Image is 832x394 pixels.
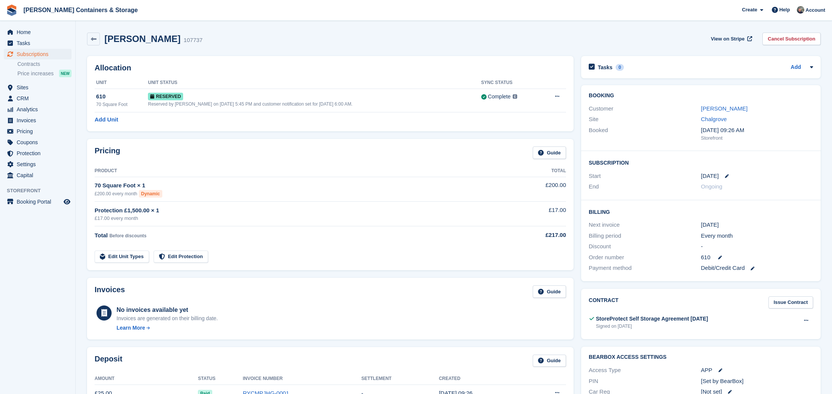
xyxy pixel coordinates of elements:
a: menu [4,170,72,181]
span: Invoices [17,115,62,126]
a: Add Unit [95,115,118,124]
span: Price increases [17,70,54,77]
div: PIN [589,377,701,386]
div: £200.00 every month [95,190,494,198]
a: Contracts [17,61,72,68]
a: menu [4,137,72,148]
div: APP [701,366,813,375]
div: Learn More [117,324,145,332]
span: Create [742,6,757,14]
h2: Deposit [95,355,122,367]
h2: Subscription [589,159,813,166]
div: 70 Square Foot × 1 [95,181,494,190]
div: £217.00 [494,231,566,240]
a: Guide [533,285,566,298]
a: Issue Contract [768,296,813,309]
h2: Tasks [598,64,613,71]
span: Tasks [17,38,62,48]
a: menu [4,104,72,115]
div: Discount [589,242,701,251]
div: Every month [701,232,813,240]
th: Unit Status [148,77,481,89]
th: Total [494,165,566,177]
span: Analytics [17,104,62,115]
img: stora-icon-8386f47178a22dfd0bd8f6a31ec36ba5ce8667c1dd55bd0f319d3a0aa187defe.svg [6,5,17,16]
h2: Booking [589,93,813,99]
div: NEW [59,70,72,77]
div: Invoices are generated on their billing date. [117,315,218,322]
div: Customer [589,104,701,113]
span: Before discounts [109,233,146,238]
span: CRM [17,93,62,104]
a: menu [4,38,72,48]
div: No invoices available yet [117,305,218,315]
span: Capital [17,170,62,181]
h2: Invoices [95,285,125,298]
a: menu [4,196,72,207]
div: End [589,182,701,191]
span: Subscriptions [17,49,62,59]
img: icon-info-grey-7440780725fd019a000dd9b08b2336e03edf1995a4989e88bcd33f0948082b44.svg [513,94,517,99]
a: [PERSON_NAME] Containers & Storage [20,4,141,16]
h2: Contract [589,296,619,309]
a: Cancel Subscription [762,33,821,45]
div: Payment method [589,264,701,273]
th: Created [439,373,525,385]
a: menu [4,27,72,37]
h2: [PERSON_NAME] [104,34,180,44]
div: Protection £1,500.00 × 1 [95,206,494,215]
div: [DATE] 09:26 AM [701,126,813,135]
div: 0 [616,64,624,71]
div: Reserved by [PERSON_NAME] on [DATE] 5:45 PM and customer notification set for [DATE] 6:00 AM. [148,101,481,107]
span: Sites [17,82,62,93]
div: [Set by BearBox] [701,377,813,386]
div: Site [589,115,701,124]
span: Booking Portal [17,196,62,207]
div: Start [589,172,701,181]
span: Settings [17,159,62,170]
div: £17.00 every month [95,215,494,222]
h2: Pricing [95,146,120,159]
a: menu [4,93,72,104]
th: Status [198,373,243,385]
div: Billing period [589,232,701,240]
span: Reserved [148,93,183,100]
h2: Billing [589,208,813,215]
th: Amount [95,373,198,385]
span: Protection [17,148,62,159]
div: Dynamic [139,190,162,198]
a: [PERSON_NAME] [701,105,748,112]
div: Booked [589,126,701,142]
span: Ongoing [701,183,723,190]
div: - [701,242,813,251]
a: Preview store [62,197,72,206]
div: 70 Square Foot [96,101,148,108]
div: Signed on [DATE] [596,323,708,330]
div: 107737 [184,36,202,45]
div: Debit/Credit Card [701,264,813,273]
a: Edit Unit Types [95,251,149,263]
div: Complete [488,93,511,101]
a: Chalgrove [701,116,727,122]
td: £200.00 [494,177,566,201]
img: Adam Greenhalgh [797,6,804,14]
div: [DATE] [701,221,813,229]
a: Price increases NEW [17,69,72,78]
span: View on Stripe [711,35,745,43]
span: Pricing [17,126,62,137]
span: Account [806,6,825,14]
th: Invoice Number [243,373,361,385]
span: Coupons [17,137,62,148]
th: Sync Status [481,77,540,89]
a: menu [4,49,72,59]
a: Learn More [117,324,218,332]
div: StoreProtect Self Storage Agreement [DATE] [596,315,708,323]
th: Unit [95,77,148,89]
a: View on Stripe [708,33,754,45]
div: Order number [589,253,701,262]
h2: BearBox Access Settings [589,354,813,360]
h2: Allocation [95,64,566,72]
a: Guide [533,355,566,367]
span: Home [17,27,62,37]
a: menu [4,148,72,159]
